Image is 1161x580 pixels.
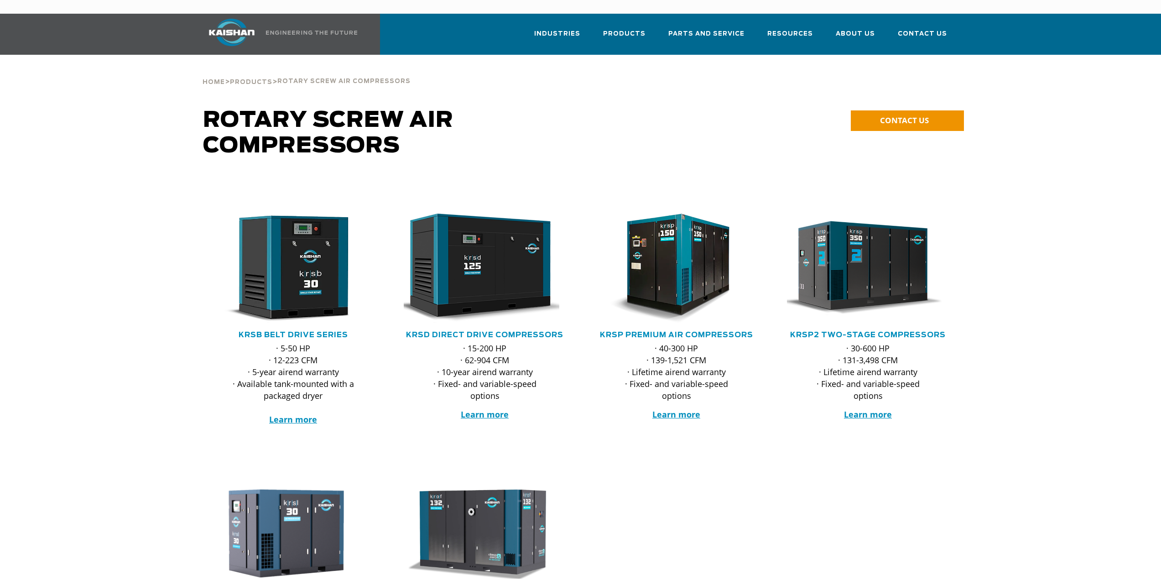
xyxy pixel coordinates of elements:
div: krsd125 [404,214,566,323]
a: Learn more [652,409,700,420]
a: Kaishan USA [198,14,359,55]
span: Resources [767,29,813,39]
a: KRSB Belt Drive Series [239,331,348,339]
span: Rotary Screw Air Compressors [277,78,411,84]
a: KRSP2 Two-Stage Compressors [790,331,946,339]
div: krsb30 [212,214,375,323]
a: Learn more [269,414,317,425]
p: · 40-300 HP · 139-1,521 CFM · Lifetime airend warranty · Fixed- and variable-speed options [614,342,739,402]
a: About Us [836,22,875,53]
span: Products [603,29,646,39]
div: krsl30 [212,487,375,580]
img: Engineering the future [266,31,357,35]
a: KRSD Direct Drive Compressors [406,331,563,339]
span: Contact Us [898,29,947,39]
span: Home [203,79,225,85]
div: krsp350 [787,214,949,323]
img: krsb30 [205,214,368,323]
span: About Us [836,29,875,39]
a: Home [203,78,225,86]
span: Products [230,79,272,85]
a: Learn more [844,409,892,420]
div: > > [203,55,411,89]
span: CONTACT US [880,115,929,125]
p: · 30-600 HP · 131-3,498 CFM · Lifetime airend warranty · Fixed- and variable-speed options [805,342,931,402]
a: Parts and Service [668,22,744,53]
div: krsp150 [595,214,758,323]
p: · 15-200 HP · 62-904 CFM · 10-year airend warranty · Fixed- and variable-speed options [422,342,548,402]
a: CONTACT US [851,110,964,131]
div: krof132 [404,487,566,580]
a: Products [603,22,646,53]
img: krsl30 [205,487,368,580]
img: krsp150 [588,214,751,323]
span: Parts and Service [668,29,744,39]
p: · 5-50 HP · 12-223 CFM · 5-year airend warranty · Available tank-mounted with a packaged dryer [230,342,356,425]
img: krsd125 [397,214,559,323]
a: Resources [767,22,813,53]
a: Products [230,78,272,86]
span: Industries [534,29,580,39]
img: kaishan logo [198,19,266,46]
img: krsp350 [780,214,942,323]
img: krof132 [397,487,559,580]
a: Learn more [461,409,509,420]
span: Rotary Screw Air Compressors [203,110,453,157]
a: Industries [534,22,580,53]
a: KRSP Premium Air Compressors [600,331,753,339]
a: Contact Us [898,22,947,53]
